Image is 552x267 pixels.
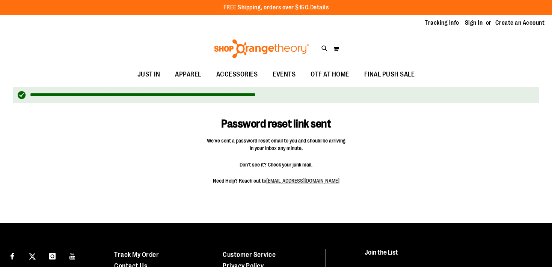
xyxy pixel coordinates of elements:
img: Shop Orangetheory [213,39,310,58]
span: Need Help? Reach out to [207,177,345,184]
a: Details [310,4,329,11]
h1: Password reset link sent [189,106,364,130]
a: Track My Order [114,251,159,258]
span: OTF AT HOME [311,66,349,83]
span: JUST IN [137,66,160,83]
a: Visit our Instagram page [46,249,59,262]
span: ACCESSORIES [216,66,258,83]
h4: Join the List [365,249,537,263]
span: FINAL PUSH SALE [364,66,415,83]
span: We've sent a password reset email to you and should be arriving in your inbox any minute. [207,137,345,152]
p: FREE Shipping, orders over $150. [223,3,329,12]
a: FINAL PUSH SALE [357,66,422,83]
a: Customer Service [223,251,276,258]
a: Visit our Youtube page [66,249,79,262]
a: Visit our Facebook page [6,249,19,262]
a: OTF AT HOME [303,66,357,83]
a: Tracking Info [425,19,459,27]
a: Create an Account [495,19,545,27]
a: [EMAIL_ADDRESS][DOMAIN_NAME] [266,178,339,184]
a: Sign In [465,19,483,27]
a: EVENTS [265,66,303,83]
a: ACCESSORIES [209,66,265,83]
span: APPAREL [175,66,201,83]
a: JUST IN [130,66,168,83]
a: Visit our X page [26,249,39,262]
img: Twitter [29,253,36,260]
span: Don't see it? Check your junk mail. [207,161,345,168]
a: APPAREL [167,66,209,83]
span: EVENTS [273,66,296,83]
